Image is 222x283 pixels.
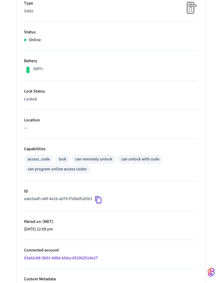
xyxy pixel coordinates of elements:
[208,267,215,277] img: SeamLogoGradient.69752ec5.svg
[59,156,66,163] div: lock
[24,226,198,233] p: [DATE] 12:08 pm
[24,8,198,14] p: Salto
[28,166,87,172] div: can program online access codes
[24,96,198,102] p: Locked
[24,247,198,254] p: Connected account
[33,66,43,72] p: 100%
[121,156,159,163] div: can unlock with code
[24,29,198,35] p: Status
[41,219,53,225] span: ( MDT )
[24,0,198,7] p: Type
[183,0,198,15] img: Placeholder Lock Image
[24,146,198,152] p: Capabilities
[29,37,41,43] p: Online
[24,219,198,225] p: Paired on
[28,156,50,163] div: access_code
[24,88,198,95] p: Lock Status
[24,196,92,202] p: ea0c0a4f-c48f-4e1b-a079-f7dfa0f1d5b3
[24,255,98,261] a: 93a62c88-3b51-4db6-bbba-05190251de27
[75,156,112,163] div: can remotely unlock
[24,117,198,123] p: Location
[24,125,198,131] p: —
[24,58,198,64] p: Battery
[24,276,198,282] p: Custom Metadata
[24,188,198,195] p: ID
